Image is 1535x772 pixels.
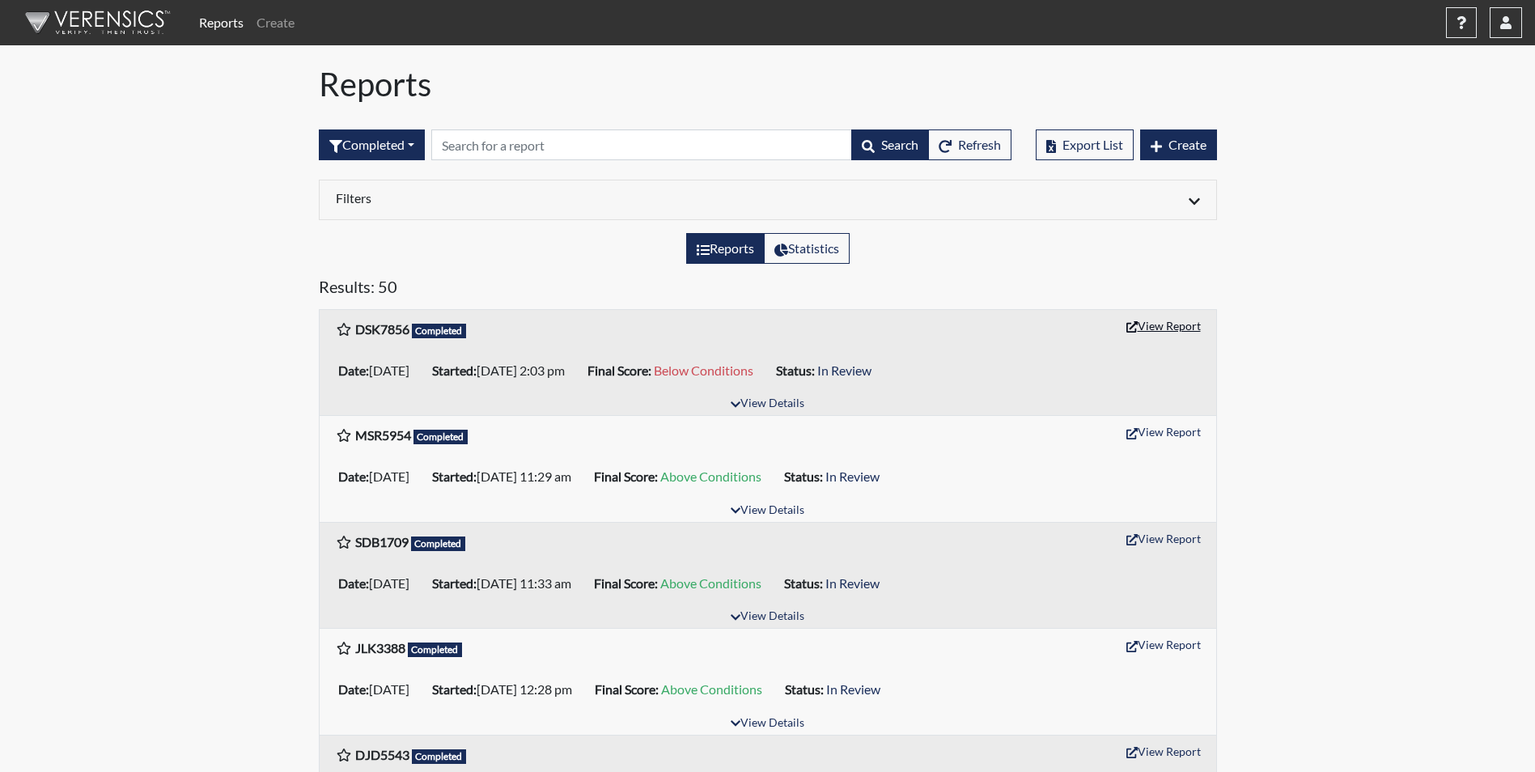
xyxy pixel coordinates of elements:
b: Final Score: [595,681,659,697]
li: [DATE] [332,464,426,490]
a: Reports [193,6,250,39]
b: SDB1709 [355,534,409,549]
b: JLK3388 [355,640,405,655]
b: Started: [432,469,477,484]
b: Date: [338,575,369,591]
li: [DATE] [332,358,426,384]
div: Click to expand/collapse filters [324,190,1212,210]
span: Create [1168,137,1206,152]
h6: Filters [336,190,756,206]
button: View Report [1119,526,1208,551]
button: View Report [1119,419,1208,444]
b: Date: [338,363,369,378]
a: Create [250,6,301,39]
b: MSR5954 [355,427,411,443]
div: Filter by interview status [319,129,425,160]
span: Completed [412,749,467,764]
button: View Details [723,393,812,415]
span: In Review [825,469,880,484]
li: [DATE] [332,571,426,596]
span: Refresh [958,137,1001,152]
button: View Details [723,606,812,628]
b: Final Score: [594,469,658,484]
b: Started: [432,681,477,697]
b: Started: [432,363,477,378]
span: In Review [826,681,880,697]
span: Search [881,137,918,152]
b: Started: [432,575,477,591]
span: Completed [411,537,466,551]
button: View Report [1119,313,1208,338]
span: Completed [412,324,467,338]
b: Status: [785,681,824,697]
b: Date: [338,469,369,484]
li: [DATE] 2:03 pm [426,358,581,384]
b: Status: [784,469,823,484]
button: View Report [1119,632,1208,657]
button: Create [1140,129,1217,160]
b: DSK7856 [355,321,409,337]
span: Export List [1062,137,1123,152]
button: View Details [723,713,812,735]
li: [DATE] 12:28 pm [426,677,588,702]
span: In Review [817,363,871,378]
button: Completed [319,129,425,160]
h1: Reports [319,65,1217,104]
label: View the list of reports [686,233,765,264]
span: Below Conditions [654,363,753,378]
button: Refresh [928,129,1011,160]
button: Search [851,129,929,160]
span: Above Conditions [660,575,761,591]
b: Status: [784,575,823,591]
li: [DATE] 11:33 am [426,571,587,596]
label: View statistics about completed interviews [764,233,850,264]
span: Above Conditions [660,469,761,484]
span: Completed [408,643,463,657]
b: DJD5543 [355,747,409,762]
button: View Details [723,500,812,522]
b: Date: [338,681,369,697]
b: Final Score: [587,363,651,378]
input: Search by Registration ID, Interview Number, or Investigation Name. [431,129,852,160]
b: Status: [776,363,815,378]
li: [DATE] [332,677,426,702]
b: Final Score: [594,575,658,591]
span: In Review [825,575,880,591]
button: Export List [1036,129,1134,160]
li: [DATE] 11:29 am [426,464,587,490]
h5: Results: 50 [319,277,1217,303]
span: Above Conditions [661,681,762,697]
button: View Report [1119,739,1208,764]
span: Completed [413,430,469,444]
